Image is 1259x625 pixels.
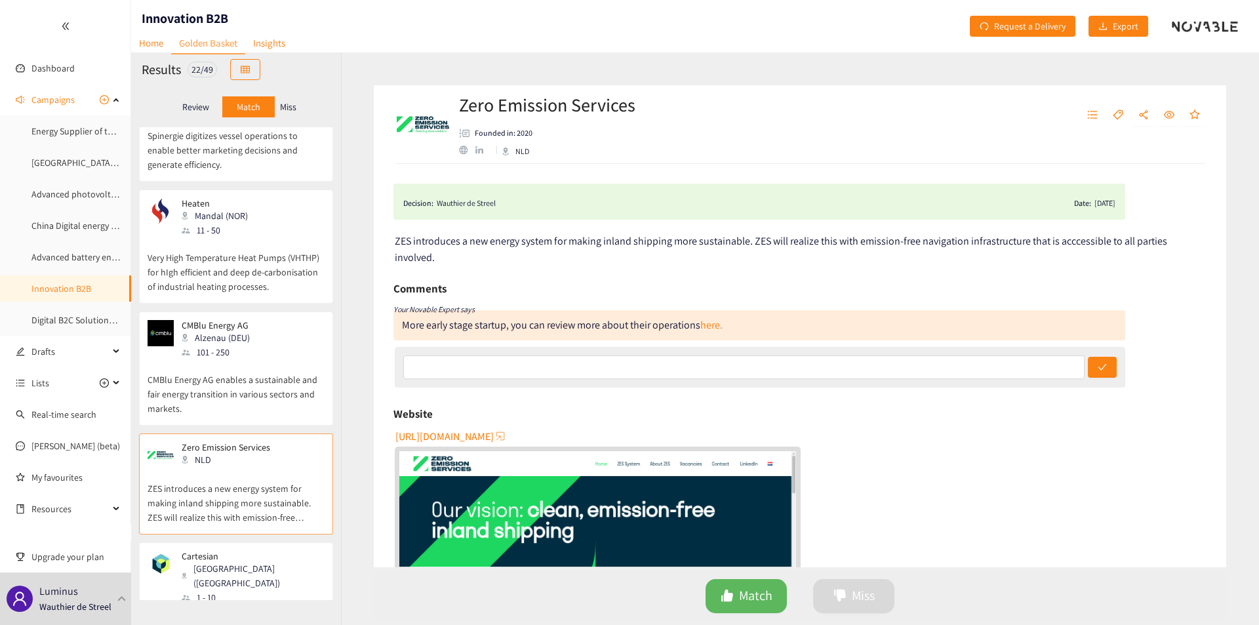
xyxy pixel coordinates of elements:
span: Export [1113,19,1138,33]
div: Wauthier de Streel [437,197,496,210]
span: download [1098,22,1108,32]
div: 101 - 250 [182,345,258,359]
span: Lists [31,370,49,396]
a: website [459,146,475,154]
button: dislikeMiss [813,579,894,613]
span: edit [16,347,25,356]
h6: Website [393,404,433,424]
span: Resources [31,496,109,522]
li: Founded in year [459,127,532,139]
a: China Digital energy management & grid services [31,220,220,232]
span: check [1098,363,1107,373]
a: linkedin [475,146,491,154]
div: Mandal (NOR) [182,209,256,223]
p: Cartesian [182,551,315,561]
a: here. [700,318,723,332]
span: Decision: [403,197,433,210]
img: Company Logo [397,98,449,151]
p: Match [237,102,260,112]
h1: Innovation B2B [142,9,228,28]
a: [PERSON_NAME] (beta) [31,440,120,452]
p: Founded in: 2020 [475,127,532,139]
a: Energy Supplier of the future [31,125,144,137]
span: unordered-list [16,378,25,388]
span: Drafts [31,338,109,365]
a: My favourites [31,464,121,491]
span: star [1189,110,1200,121]
span: share-alt [1138,110,1149,121]
div: More early stage startup, you can review more about their operations [402,318,723,332]
div: NLD [502,146,555,157]
button: [URL][DOMAIN_NAME] [395,426,507,447]
a: Insights [245,33,293,53]
h2: Zero Emission Services [459,92,635,118]
span: tag [1113,110,1123,121]
a: Golden Basket [171,33,245,54]
span: ZES introduces a new energy system for making inland shipping more sustainable. ZES will realize ... [395,234,1167,264]
span: plus-circle [100,95,109,104]
a: [GEOGRAPHIC_DATA] : High efficiency heat pump systems [31,157,252,169]
div: Widget de chat [1045,483,1259,625]
p: Review [182,102,209,112]
button: check [1088,357,1117,378]
div: 11 - 50 [182,223,256,237]
a: Home [131,33,171,53]
button: likeMatch [706,579,787,613]
div: 22 / 49 [188,62,217,77]
h2: Results [142,60,181,79]
span: like [721,589,734,604]
span: Date: [1074,197,1091,210]
button: star [1183,105,1207,126]
a: Real-time search [31,409,96,420]
span: trophy [16,552,25,561]
div: 1 - 10 [182,590,323,605]
p: Zero Emission Services [182,442,270,453]
button: redoRequest a Delivery [970,16,1075,37]
a: Innovation B2B [31,283,91,294]
span: unordered-list [1087,110,1098,121]
button: table [230,59,260,80]
p: Wauthier de Streel [39,599,111,614]
a: Dashboard [31,62,75,74]
p: Luminus [39,583,78,599]
div: NLD [182,453,278,467]
p: ZES introduces a new energy system for making inland shipping more sustainable. ZES will realize ... [148,468,325,525]
span: dislike [833,589,847,604]
a: Advanced battery energy storage [31,251,159,263]
p: CMBlu Energy AG enables a sustainable and fair energy transition in various sectors and markets. [148,359,325,416]
a: Advanced photovoltaics & solar integration [31,188,199,200]
img: Snapshot of the company's website [148,198,174,224]
div: [GEOGRAPHIC_DATA] ([GEOGRAPHIC_DATA]) [182,561,323,590]
span: plus-circle [100,378,109,388]
div: [DATE] [1094,197,1115,210]
span: table [241,65,250,75]
span: [URL][DOMAIN_NAME] [395,428,494,445]
img: Snapshot of the company's website [148,551,174,577]
button: downloadExport [1089,16,1148,37]
img: Snapshot of the company's website [148,320,174,346]
div: Alzenau (DEU) [182,331,258,345]
span: Campaigns [31,87,75,113]
button: share-alt [1132,105,1155,126]
h6: Comments [393,279,447,298]
span: sound [16,95,25,104]
i: Your Novable Expert says [393,304,475,314]
p: Spinergie digitizes vessel operations to enable better marketing decisions and generate efficiency. [148,115,325,172]
span: double-left [61,22,70,31]
a: Digital B2C Solutions Energy Utilities [31,314,172,326]
p: Very High Temperature Heat Pumps (VHTHP) for hIgh efficient and deep de-carbonisation of industri... [148,237,325,294]
p: Heaten [182,198,248,209]
span: Miss [852,586,875,606]
span: eye [1164,110,1174,121]
span: redo [980,22,989,32]
iframe: Chat Widget [1045,483,1259,625]
p: CMBlu Energy AG [182,320,250,331]
button: tag [1106,105,1130,126]
span: Request a Delivery [994,19,1066,33]
p: Miss [280,102,296,112]
span: Match [739,586,772,606]
button: eye [1157,105,1181,126]
img: Snapshot of the company's website [148,442,174,468]
button: unordered-list [1081,105,1104,126]
span: user [12,591,28,607]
